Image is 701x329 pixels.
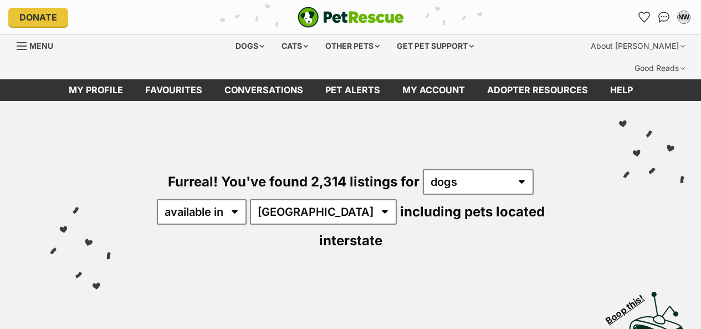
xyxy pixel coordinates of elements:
a: Conversations [655,8,673,26]
button: My account [675,8,693,26]
span: including pets located interstate [319,204,545,249]
div: About [PERSON_NAME] [583,35,693,57]
img: logo-e224e6f780fb5917bec1dbf3a21bbac754714ae5b6737aabdf751b685950b380.svg [298,7,404,28]
a: My account [391,79,476,101]
div: Get pet support [389,35,482,57]
div: Cats [274,35,316,57]
a: Donate [8,8,68,27]
a: PetRescue [298,7,404,28]
span: Furreal! You've found 2,314 listings for [168,174,419,190]
div: Good Reads [627,57,693,79]
a: Menu [17,35,61,55]
a: My profile [58,79,134,101]
a: Favourites [134,79,213,101]
a: conversations [213,79,314,101]
a: Favourites [635,8,653,26]
a: Help [599,79,644,101]
span: Boop this! [604,286,655,326]
div: NW [678,12,689,23]
a: Adopter resources [476,79,599,101]
a: Pet alerts [314,79,391,101]
span: Menu [29,41,53,50]
div: Other pets [318,35,387,57]
div: Dogs [228,35,272,57]
img: chat-41dd97257d64d25036548639549fe6c8038ab92f7586957e7f3b1b290dea8141.svg [658,12,670,23]
ul: Account quick links [635,8,693,26]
